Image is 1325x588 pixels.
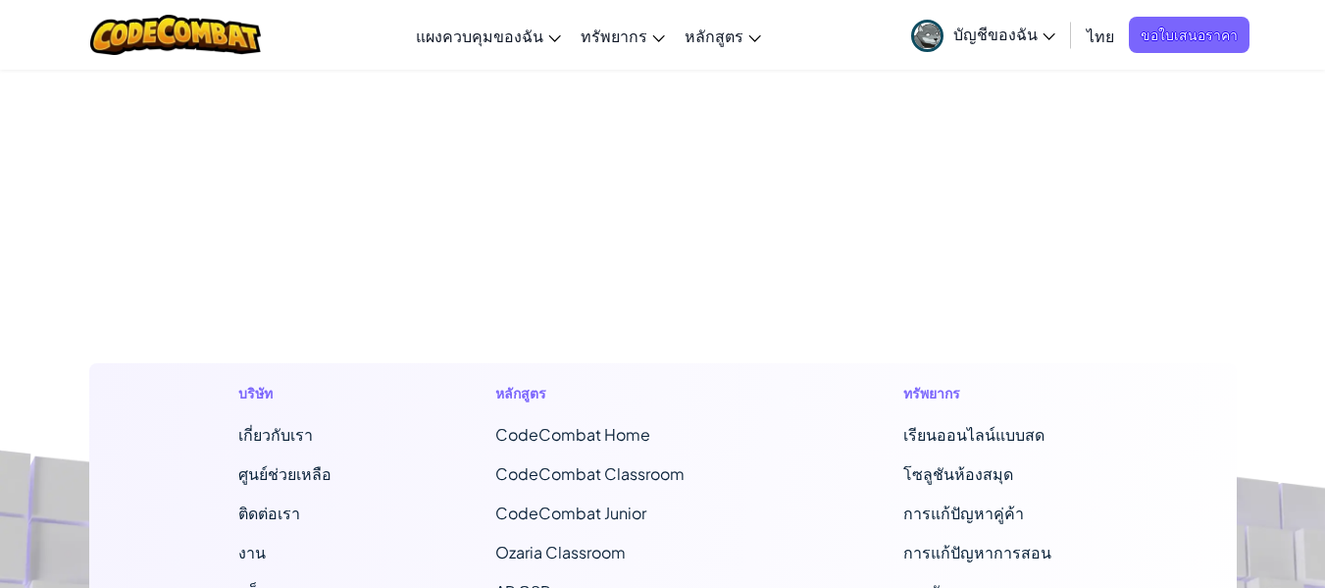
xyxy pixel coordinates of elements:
[238,463,331,484] a: ศูนย์ช่วยเหลือ
[901,4,1065,66] a: บัญชีของฉัน
[495,383,739,403] h1: หลักสูตร
[495,542,626,562] a: Ozaria Classroom
[953,24,1055,44] span: บัญชีของฉัน
[675,9,771,62] a: หลักสูตร
[495,463,685,484] a: CodeCombat Classroom
[911,20,943,52] img: avatar
[571,9,675,62] a: ทรัพยากร
[90,15,262,55] img: CodeCombat logo
[581,26,647,46] span: ทรัพยากร
[903,503,1024,523] a: การแก้ปัญหาคู่ค้า
[238,542,266,562] a: งาน
[238,383,331,403] h1: บริษัท
[495,424,650,445] span: CodeCombat Home
[238,424,313,445] a: เกี่ยวกับเรา
[416,26,543,46] span: แผงควบคุมของฉัน
[238,503,300,523] span: ติดต่อเรา
[685,26,743,46] span: หลักสูตร
[903,424,1045,445] a: เรียนออนไลน์แบบสด
[903,542,1051,562] a: การแก้ปัญหาการสอน
[1077,9,1124,62] a: ไทย
[406,9,571,62] a: แผงควบคุมของฉัน
[1087,26,1114,46] span: ไทย
[1129,17,1249,53] a: ขอใบเสนอราคา
[903,383,1087,403] h1: ทรัพยากร
[903,463,1013,484] a: โซลูชันห้องสมุด
[495,503,646,523] a: CodeCombat Junior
